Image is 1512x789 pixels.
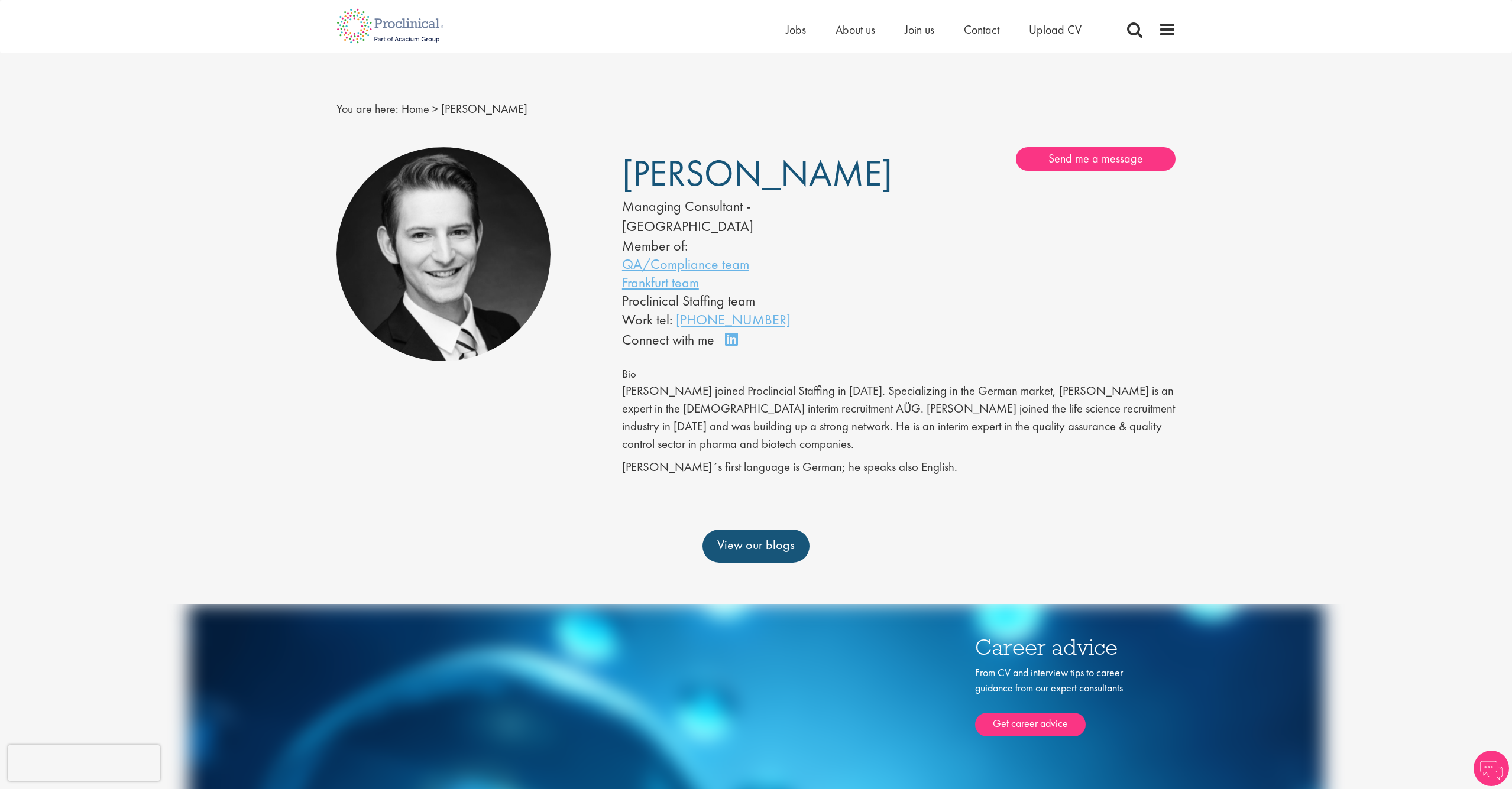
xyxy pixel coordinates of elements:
div: Managing Consultant - [GEOGRAPHIC_DATA] [622,196,863,237]
a: breadcrumb link [402,101,429,116]
a: Contact [964,22,999,37]
span: Work tel: [622,310,672,329]
a: Upload CV [1029,22,1082,37]
a: Get career advice [975,713,1086,736]
span: > [432,101,438,116]
p: [PERSON_NAME]´s first language is German; he speaks also English. [622,459,1176,476]
iframe: reCAPTCHA [8,745,160,781]
a: [PHONE_NUMBER] [676,310,791,329]
a: QA/Compliance team [622,255,749,273]
div: From CV and interview tips to career guidance from our expert consultants [975,665,1135,736]
a: Frankfurt team [622,273,699,291]
img: Maik Thieme [336,147,551,362]
a: View our blogs [702,530,810,563]
span: You are here: [336,101,399,116]
a: Jobs [786,22,806,37]
a: Join us [905,22,934,37]
h3: Career advice [975,636,1135,659]
span: [PERSON_NAME] [622,150,892,197]
span: [PERSON_NAME] [441,101,527,116]
li: Proclinical Staffing team [622,291,863,310]
a: Send me a message [1016,147,1176,171]
a: About us [836,22,875,37]
label: Member of: [622,236,688,255]
p: [PERSON_NAME] joined Proclincial Staffing in [DATE]. Specializing in the German market, [PERSON_N... [622,382,1176,453]
img: Chatbot [1474,751,1509,786]
span: Bio [622,367,636,381]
